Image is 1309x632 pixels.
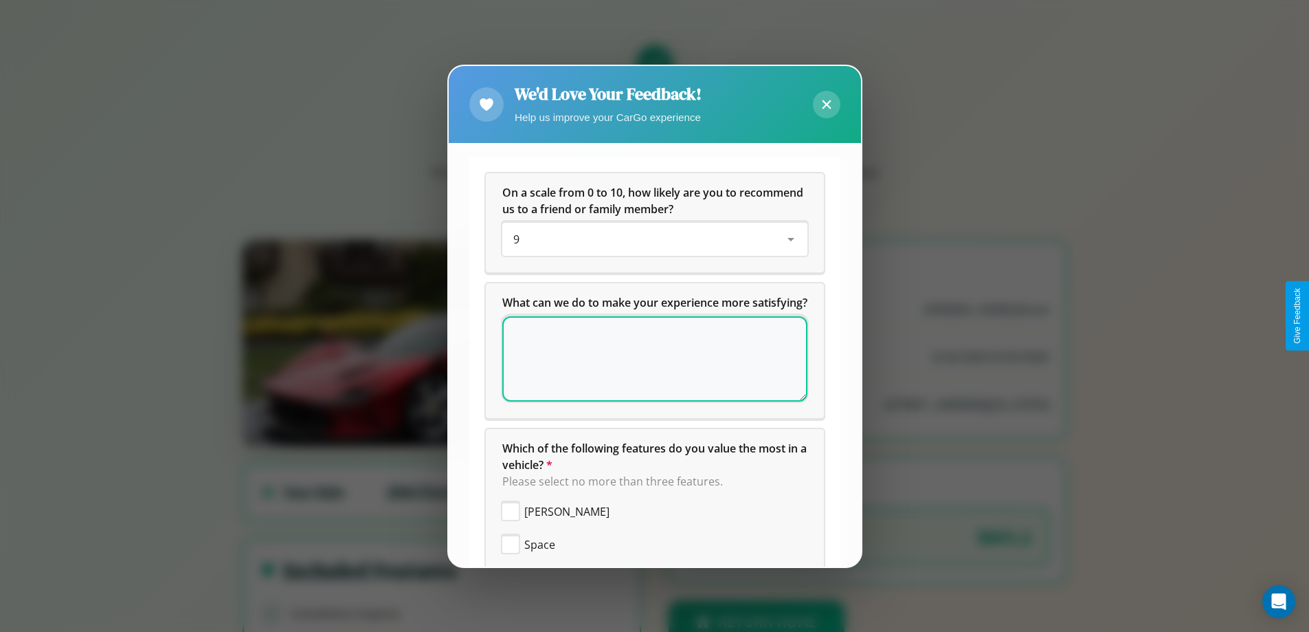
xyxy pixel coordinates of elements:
[502,223,807,256] div: On a scale from 0 to 10, how likely are you to recommend us to a friend or family member?
[515,108,702,127] p: Help us improve your CarGo experience
[502,185,806,217] span: On a scale from 0 to 10, how likely are you to recommend us to a friend or family member?
[1293,288,1302,344] div: Give Feedback
[524,503,609,520] span: [PERSON_NAME]
[486,173,824,272] div: On a scale from 0 to 10, how likely are you to recommend us to a friend or family member?
[502,474,723,489] span: Please select no more than three features.
[513,232,519,247] span: 9
[502,295,807,310] span: What can we do to make your experience more satisfying?
[524,536,555,553] span: Space
[1262,585,1295,618] div: Open Intercom Messenger
[502,184,807,217] h5: On a scale from 0 to 10, how likely are you to recommend us to a friend or family member?
[502,441,809,472] span: Which of the following features do you value the most in a vehicle?
[515,83,702,105] h2: We'd Love Your Feedback!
